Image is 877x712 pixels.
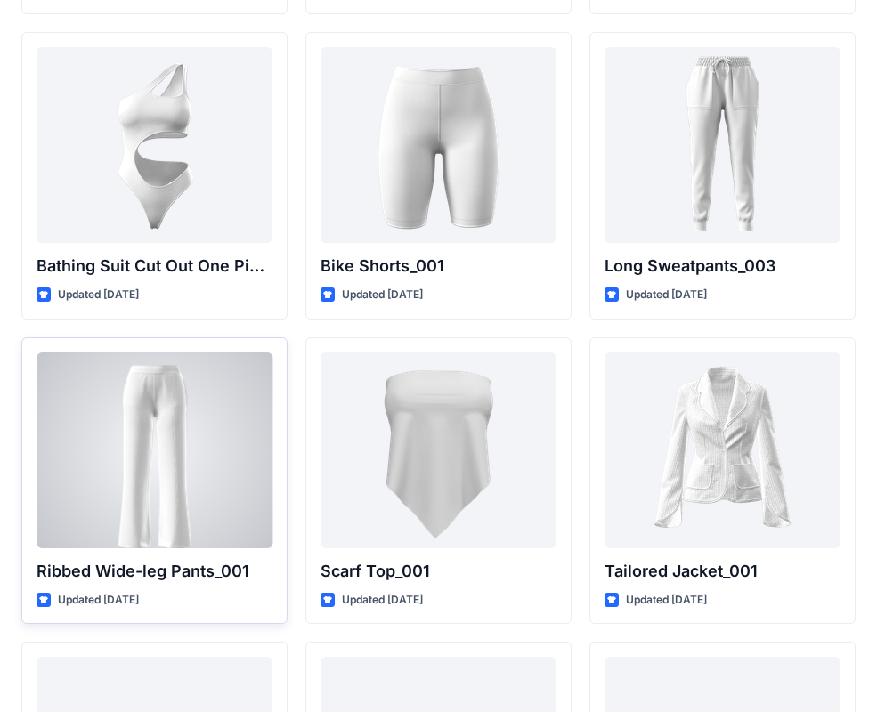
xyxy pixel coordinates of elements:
[37,254,272,279] p: Bathing Suit Cut Out One Piece_001
[58,286,139,304] p: Updated [DATE]
[626,591,707,610] p: Updated [DATE]
[605,352,840,548] a: Tailored Jacket_001
[58,591,139,610] p: Updated [DATE]
[626,286,707,304] p: Updated [DATE]
[321,47,556,243] a: Bike Shorts_001
[342,591,423,610] p: Updated [DATE]
[342,286,423,304] p: Updated [DATE]
[605,47,840,243] a: Long Sweatpants_003
[321,352,556,548] a: Scarf Top_001
[605,254,840,279] p: Long Sweatpants_003
[605,559,840,584] p: Tailored Jacket_001
[321,254,556,279] p: Bike Shorts_001
[37,352,272,548] a: Ribbed Wide-leg Pants_001
[37,47,272,243] a: Bathing Suit Cut Out One Piece_001
[321,559,556,584] p: Scarf Top_001
[37,559,272,584] p: Ribbed Wide-leg Pants_001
